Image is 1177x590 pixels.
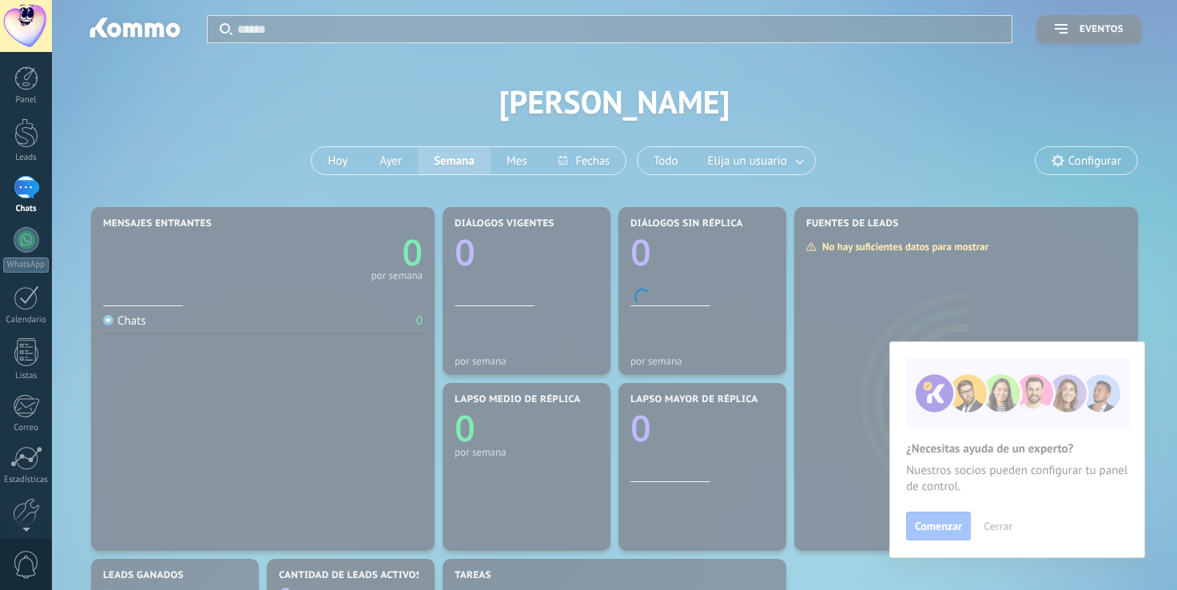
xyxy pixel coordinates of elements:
[3,153,50,163] div: Leads
[3,204,50,214] div: Chats
[3,315,50,325] div: Calendario
[3,475,50,485] div: Estadísticas
[3,95,50,106] div: Panel
[3,371,50,381] div: Listas
[3,257,49,273] div: WhatsApp
[3,423,50,433] div: Correo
